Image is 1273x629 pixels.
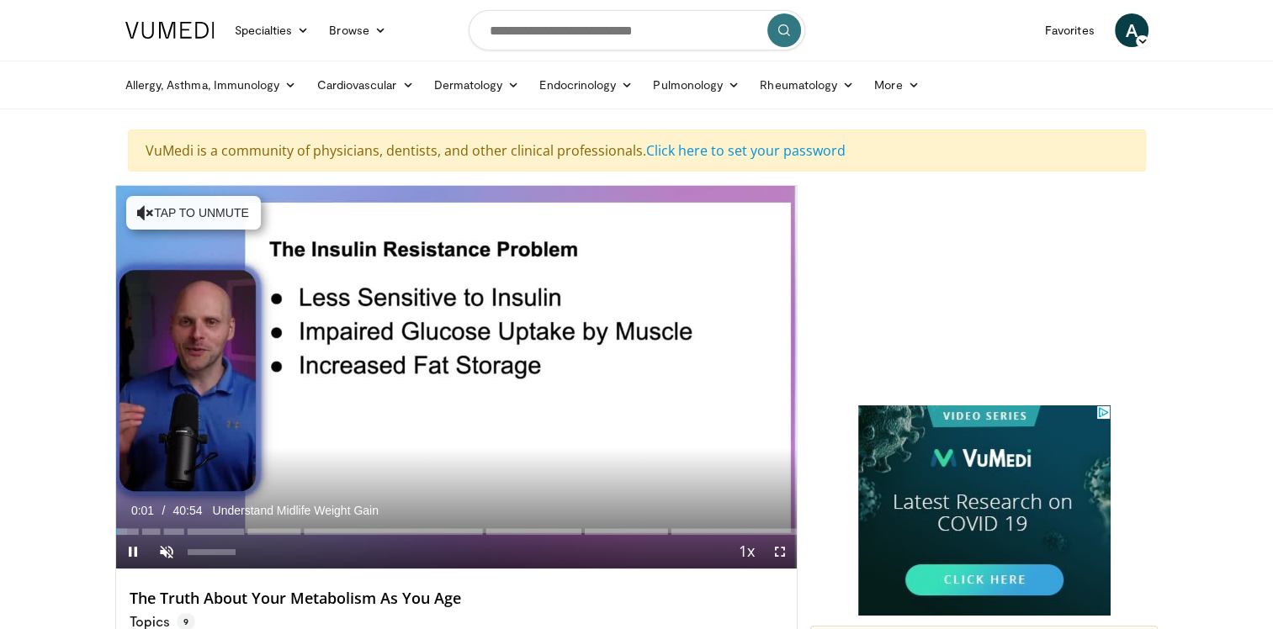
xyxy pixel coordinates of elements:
span: Understand Midlife Weight Gain [213,503,379,518]
span: / [162,504,166,517]
input: Search topics, interventions [469,10,805,50]
a: Specialties [225,13,320,47]
button: Tap to unmute [126,196,261,230]
div: VuMedi is a community of physicians, dentists, and other clinical professionals. [128,129,1146,172]
a: A [1115,13,1148,47]
span: 0:01 [131,504,154,517]
div: Volume Level [188,549,236,555]
a: Endocrinology [529,68,643,102]
div: Progress Bar [116,528,798,535]
iframe: Advertisement [858,185,1111,395]
span: 40:54 [173,504,203,517]
a: Favorites [1035,13,1105,47]
video-js: Video Player [116,186,798,569]
a: Pulmonology [643,68,750,102]
h4: The Truth About Your Metabolism As You Age [130,589,784,608]
img: VuMedi Logo [125,22,215,39]
a: More [864,68,929,102]
a: Rheumatology [750,68,864,102]
a: Cardiovascular [306,68,423,102]
a: Click here to set your password [646,141,846,160]
iframe: Advertisement [858,405,1111,616]
button: Fullscreen [763,535,797,568]
button: Pause [116,535,150,568]
a: Browse [319,13,396,47]
a: Allergy, Asthma, Immunology [115,68,307,102]
a: Dermatology [424,68,530,102]
button: Unmute [150,535,183,568]
button: Playback Rate [729,535,763,568]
